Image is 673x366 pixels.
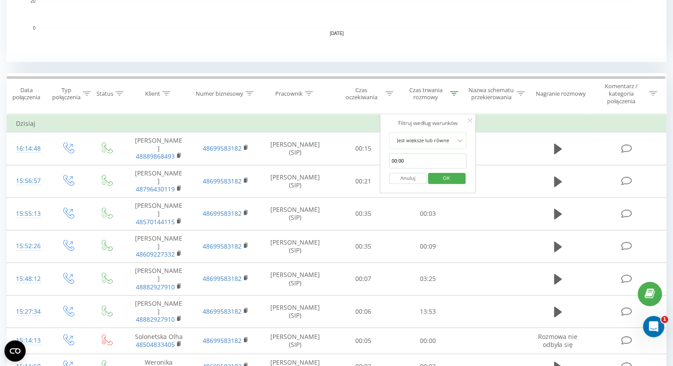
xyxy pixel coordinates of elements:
[125,198,192,230] td: [PERSON_NAME]
[136,283,175,291] a: 48882927910
[203,144,242,152] a: 48699583182
[203,336,242,345] a: 48699583182
[595,82,647,105] div: Komentarz / kategoria połączenia
[136,250,175,258] a: 48609227332
[396,263,460,296] td: 03:25
[16,303,39,320] div: 15:27:34
[396,328,460,354] td: 00:00
[125,295,192,328] td: [PERSON_NAME]
[434,171,459,185] span: OK
[643,316,664,337] iframe: Intercom live chat
[16,238,39,255] div: 15:52:26
[96,90,113,97] div: Status
[259,230,331,263] td: [PERSON_NAME] (SIP)
[136,340,175,349] a: 48504833405
[538,332,577,349] span: Rozmowa nie odbyła się
[203,209,242,218] a: 48699583182
[468,86,515,101] div: Nazwa schematu przekierowania
[4,340,26,362] button: Open CMP widget
[7,86,46,101] div: Data połączenia
[339,86,384,101] div: Czas oczekiwania
[331,295,396,328] td: 00:06
[259,198,331,230] td: [PERSON_NAME] (SIP)
[16,172,39,190] div: 15:56:57
[275,90,303,97] div: Pracownik
[16,270,39,288] div: 15:48:12
[33,26,35,31] text: 0
[16,205,39,222] div: 15:55:13
[52,86,80,101] div: Typ połączenia
[125,328,192,354] td: Solonetska Olha
[330,31,344,36] text: [DATE]
[661,316,668,323] span: 1
[331,165,396,198] td: 00:21
[196,90,243,97] div: Numer biznesowy
[7,115,666,132] td: Dzisiaj
[125,165,192,198] td: [PERSON_NAME]
[16,332,39,349] div: 15:14:13
[203,307,242,315] a: 48699583182
[428,173,465,184] button: OK
[331,198,396,230] td: 00:35
[331,132,396,165] td: 00:15
[136,152,175,160] a: 48889868493
[536,90,586,97] div: Nagranie rozmowy
[389,173,427,184] button: Anuluj
[125,230,192,263] td: [PERSON_NAME]
[396,230,460,263] td: 00:09
[259,295,331,328] td: [PERSON_NAME] (SIP)
[145,90,160,97] div: Klient
[389,119,467,128] div: Filtruj według warunków
[16,140,39,157] div: 16:14:48
[125,132,192,165] td: [PERSON_NAME]
[136,185,175,193] a: 48796430119
[136,315,175,323] a: 48882927910
[404,86,448,101] div: Czas trwania rozmowy
[331,263,396,296] td: 00:07
[396,198,460,230] td: 00:03
[136,218,175,226] a: 48570144115
[203,274,242,283] a: 48699583182
[331,328,396,354] td: 00:05
[203,177,242,185] a: 48699583182
[331,230,396,263] td: 00:35
[259,328,331,354] td: [PERSON_NAME] (SIP)
[389,153,467,169] input: 00:00
[203,242,242,250] a: 48699583182
[259,132,331,165] td: [PERSON_NAME] (SIP)
[125,263,192,296] td: [PERSON_NAME]
[259,263,331,296] td: [PERSON_NAME] (SIP)
[396,295,460,328] td: 13:53
[259,165,331,198] td: [PERSON_NAME] (SIP)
